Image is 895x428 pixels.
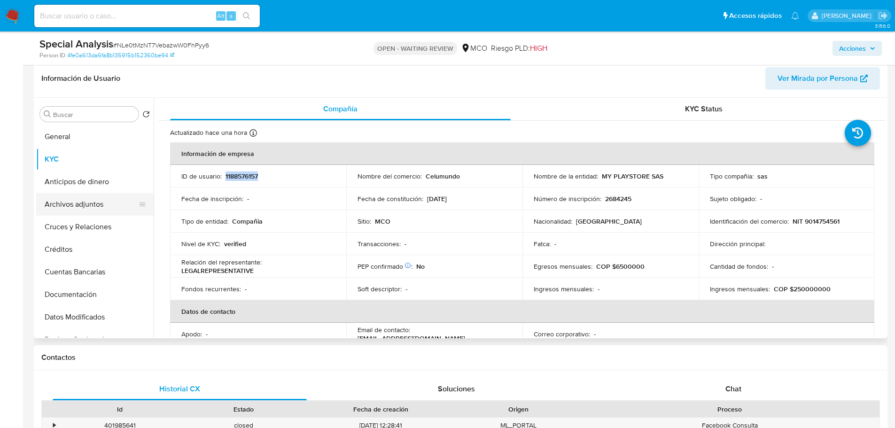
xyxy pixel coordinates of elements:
b: Person ID [39,51,65,60]
a: Notificaciones [791,12,799,20]
input: Buscar [53,110,135,119]
p: LEGALREPRESENTATIVE [181,266,254,275]
button: Archivos adjuntos [36,193,146,216]
p: Tipo compañía : [710,172,754,180]
p: - [245,285,247,293]
p: Apodo : [181,330,202,338]
p: Relación del representante : [181,258,262,266]
span: Chat [725,383,741,394]
th: Datos de contacto [170,300,874,323]
p: Fatca : [534,240,551,248]
p: Cantidad de fondos : [710,262,768,271]
p: NIT 9014754561 [793,217,840,226]
span: Historial CX [159,383,200,394]
p: MY PLAYSTORE SAS [602,172,663,180]
p: Fondos recurrentes : [181,285,241,293]
span: 3.156.0 [875,22,890,30]
span: Soluciones [438,383,475,394]
p: PEP confirmado : [358,262,412,271]
p: [EMAIL_ADDRESS][DOMAIN_NAME] [358,334,465,342]
p: Actualizado hace una hora [170,128,247,137]
p: - [598,285,599,293]
p: - [554,240,556,248]
p: Soft descriptor : [358,285,402,293]
p: COP $6500000 [596,262,645,271]
div: Id [65,405,175,414]
p: - [760,195,762,203]
p: Sitio : [358,217,371,226]
div: MCO [461,43,487,54]
p: Transacciones : [358,240,401,248]
p: Dirección principal : [710,240,765,248]
p: Correo corporativo : [534,330,590,338]
button: Cuentas Bancarias [36,261,154,283]
b: Special Analysis [39,36,113,51]
p: Número de inscripción : [534,195,601,203]
p: Tipo de entidad : [181,217,228,226]
p: felipe.cayon@mercadolibre.com [822,11,875,20]
button: Créditos [36,238,154,261]
p: OPEN - WAITING REVIEW [374,42,457,55]
p: Nivel de KYC : [181,240,220,248]
p: Ingresos mensuales : [710,285,770,293]
span: Riesgo PLD: [491,43,547,54]
span: KYC Status [685,103,723,114]
button: KYC [36,148,154,171]
p: Fecha de constitución : [358,195,423,203]
button: Ver Mirada por Persona [765,67,880,90]
p: Nacionalidad : [534,217,572,226]
p: - [405,285,407,293]
p: [GEOGRAPHIC_DATA] [576,217,642,226]
span: Ver Mirada por Persona [778,67,858,90]
button: search-icon [237,9,256,23]
th: Información de empresa [170,142,874,165]
div: Origen [463,405,574,414]
span: Accesos rápidos [729,11,782,21]
p: - [405,240,406,248]
button: Volver al orden por defecto [142,110,150,121]
button: Anticipos de dinero [36,171,154,193]
span: s [230,11,233,20]
h1: Información de Usuario [41,74,120,83]
p: Nombre de la entidad : [534,172,598,180]
p: sas [757,172,768,180]
div: Proceso [587,405,873,414]
span: Compañía [323,103,358,114]
p: Email de contacto : [358,326,410,334]
span: # NLe0tMzNT7VebazwW0FhPyy6 [113,40,209,50]
a: 4fe0a613da6fa8b135915b152360be94 [67,51,174,60]
p: Fecha de inscripción : [181,195,243,203]
p: - [772,262,774,271]
p: COP $250000000 [774,285,831,293]
div: Fecha de creación [312,405,450,414]
p: - [206,330,208,338]
p: No [416,262,425,271]
p: Egresos mensuales : [534,262,592,271]
p: Nombre del comercio : [358,172,422,180]
h1: Contactos [41,353,880,362]
div: Estado [188,405,299,414]
p: 2684245 [605,195,631,203]
button: Documentación [36,283,154,306]
button: Acciones [833,41,882,56]
button: Datos Modificados [36,306,154,328]
p: Compañia [232,217,263,226]
p: Identificación del comercio : [710,217,789,226]
p: Ingresos mensuales : [534,285,594,293]
p: MCO [375,217,390,226]
p: - [247,195,249,203]
p: Celumundo [426,172,460,180]
span: Acciones [839,41,866,56]
p: ID de usuario : [181,172,222,180]
span: HIGH [530,43,547,54]
p: - [594,330,596,338]
p: verified [224,240,246,248]
input: Buscar usuario o caso... [34,10,260,22]
button: Devices Geolocation [36,328,154,351]
span: Alt [217,11,225,20]
button: Cruces y Relaciones [36,216,154,238]
p: 1188576157 [226,172,258,180]
button: General [36,125,154,148]
p: Sujeto obligado : [710,195,756,203]
a: Salir [878,11,888,21]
